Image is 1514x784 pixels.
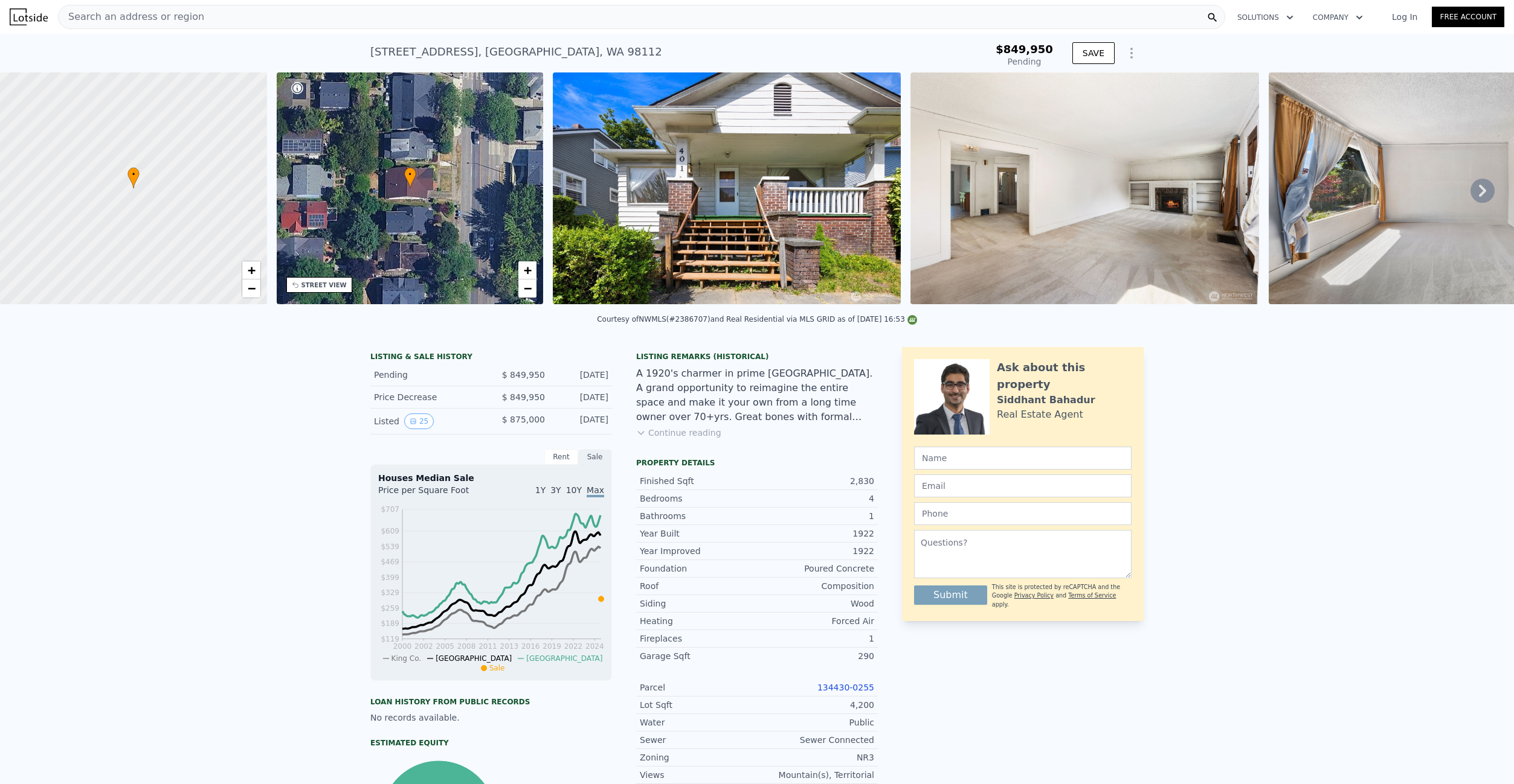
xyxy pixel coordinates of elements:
img: Sale: 149629407 Parcel: 98473564 [553,72,901,304]
div: Price per Square Foot [378,484,491,503]
div: 1 [757,510,874,522]
span: $ 849,950 [502,370,545,380]
a: Terms of Service [1068,592,1116,599]
a: Zoom out [518,279,536,298]
div: A 1920's charmer in prime [GEOGRAPHIC_DATA]. A grand opportunity to reimagine the entire space an... [636,366,878,424]
a: Zoom in [242,261,260,279]
a: Log In [1377,11,1432,23]
img: Sale: 149629407 Parcel: 98473564 [910,72,1258,304]
div: Year Improved [640,545,757,557]
a: 134430-0255 [817,683,874,692]
div: Houses Median Sale [378,472,604,484]
tspan: 2011 [478,642,497,651]
div: Bathrooms [640,510,757,522]
span: $849,950 [996,43,1053,56]
button: Continue reading [636,427,721,439]
span: $ 875,000 [502,415,545,424]
tspan: $399 [381,573,399,582]
a: Zoom in [518,261,536,279]
tspan: $119 [381,635,399,643]
span: • [404,169,416,180]
div: Wood [757,598,874,610]
span: Search an address or region [59,10,204,24]
button: Submit [914,585,987,605]
span: [GEOGRAPHIC_DATA] [526,654,602,663]
div: Mountain(s), Territorial [757,769,874,781]
div: Year Built [640,527,757,540]
tspan: 2008 [457,642,476,651]
div: Sale [578,449,612,465]
div: 1922 [757,527,874,540]
div: Parcel [640,681,757,693]
span: Max [587,485,604,497]
div: Zoning [640,751,757,763]
div: Foundation [640,563,757,575]
div: Rent [544,449,578,465]
a: Zoom out [242,279,260,298]
div: Garage Sqft [640,650,757,662]
input: Email [914,474,1132,497]
img: NWMLS Logo [907,315,917,325]
div: Real Estate Agent [997,407,1083,422]
div: • [404,167,416,188]
tspan: $609 [381,527,399,535]
input: Phone [914,502,1132,525]
div: Fireplaces [640,633,757,645]
span: • [127,169,140,180]
div: Pending [996,56,1053,68]
div: Ask about this property [997,359,1132,393]
div: Property details [636,458,878,468]
span: − [524,281,532,296]
span: + [247,263,255,278]
button: Show Options [1119,41,1144,65]
div: Listed [374,413,482,429]
div: NR3 [757,751,874,763]
div: Composition [757,580,874,592]
div: 4 [757,492,874,505]
div: Siddhant Bahadur [997,393,1095,407]
span: 10Y [566,485,582,495]
div: • [127,167,140,188]
div: [DATE] [555,391,608,403]
span: − [247,281,255,296]
a: Free Account [1432,7,1504,27]
button: Company [1303,7,1373,28]
button: SAVE [1072,42,1115,64]
div: STREET VIEW [301,281,347,290]
tspan: 2005 [436,642,454,651]
input: Name [914,447,1132,470]
tspan: $469 [381,558,399,566]
div: [DATE] [555,413,608,429]
div: Price Decrease [374,391,482,403]
div: [DATE] [555,369,608,381]
div: Lot Sqft [640,699,757,711]
span: 3Y [550,485,561,495]
tspan: $189 [381,619,399,628]
div: Roof [640,580,757,592]
tspan: 2019 [543,642,561,651]
div: Public [757,716,874,728]
a: Privacy Policy [1014,592,1054,599]
div: This site is protected by reCAPTCHA and the Google and apply. [992,583,1132,609]
button: View historical data [404,413,434,429]
tspan: $539 [381,543,399,551]
div: Sewer [640,734,757,746]
div: Heating [640,615,757,627]
div: Forced Air [757,615,874,627]
tspan: 2000 [393,642,412,651]
div: No records available. [370,712,612,724]
tspan: $707 [381,505,399,514]
span: King Co. [391,654,422,663]
div: Listing Remarks (Historical) [636,352,878,362]
div: Pending [374,369,482,381]
div: 2,830 [757,475,874,487]
div: 1 [757,633,874,645]
span: [GEOGRAPHIC_DATA] [436,654,512,663]
div: [STREET_ADDRESS] , [GEOGRAPHIC_DATA] , WA 98112 [370,43,662,60]
tspan: $259 [381,604,399,613]
tspan: 2024 [585,642,604,651]
img: Lotside [10,8,48,25]
tspan: 2016 [521,642,540,651]
div: Estimated Equity [370,738,612,748]
span: + [524,263,532,278]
